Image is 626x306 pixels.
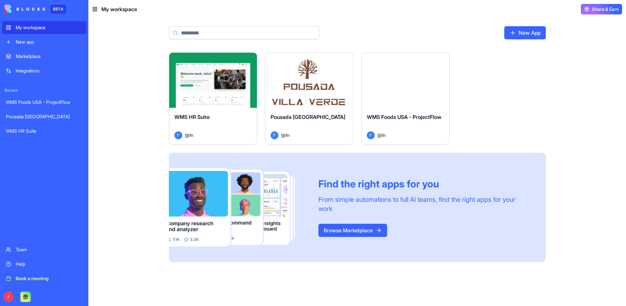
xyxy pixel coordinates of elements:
span: F [3,292,14,302]
div: BETA [50,5,66,14]
span: F [174,131,182,139]
img: logo [5,5,45,14]
div: Book a meeting [16,275,82,282]
button: Share & Earn [581,4,622,14]
div: Pousada [GEOGRAPHIC_DATA] [6,113,82,120]
a: New app [2,35,86,48]
a: Browse Marketplace [318,224,387,237]
span: F [271,131,278,139]
a: WMS Foods USA - ProjectFlow [2,96,86,109]
span: WMS Foods USA - ProjectFlow [367,114,441,120]
span: My workspace [101,5,137,13]
span: fn [286,132,290,139]
span: @ [185,132,189,139]
span: WMS HR Suite [174,114,210,120]
span: Share & Earn [592,6,619,12]
div: Help [16,261,82,267]
div: Marketplace [16,53,82,60]
div: Team [16,246,82,253]
a: New App [504,26,546,39]
div: WMS HR Suite [6,128,82,134]
span: fn [189,132,193,139]
a: Marketplace [2,50,86,63]
img: Frame_181_egmpey.png [169,168,308,247]
div: WMS Foods USA - ProjectFlow [6,99,82,105]
div: My workspace [16,24,82,31]
div: Integrations [16,67,82,74]
a: WMS HR Suite [2,124,86,138]
span: F [367,131,375,139]
a: WMS HR SuiteF@fn [169,52,257,145]
span: @ [281,132,286,139]
a: Pousada [GEOGRAPHIC_DATA]F@fn [265,52,353,145]
a: Help [2,258,86,271]
div: New app [16,39,82,45]
span: fn [382,132,386,139]
span: Pousada [GEOGRAPHIC_DATA] [271,114,345,120]
a: Book a meeting [2,272,86,285]
a: WMS Foods USA - ProjectFlowF@fn [361,52,450,145]
div: Find the right apps for you [318,178,530,190]
span: Recent [2,88,86,93]
a: My workspace [2,21,86,34]
div: From simple automations to full AI teams, find the right apps for your work [318,195,530,213]
a: Pousada [GEOGRAPHIC_DATA] [2,110,86,123]
a: BETA [5,5,66,14]
span: @ [377,132,382,139]
a: Team [2,243,86,256]
a: Integrations [2,64,86,77]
